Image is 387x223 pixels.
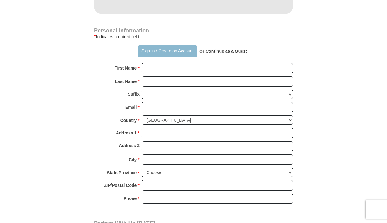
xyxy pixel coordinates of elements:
strong: First Name [115,64,137,72]
div: Indicates required field [94,33,293,40]
strong: Suffix [128,90,140,98]
strong: State/Province [107,168,137,177]
button: Sign In / Create an Account [138,45,197,57]
strong: Country [120,116,137,125]
h4: Personal Information [94,28,293,33]
strong: Last Name [115,77,137,86]
strong: Address 2 [119,141,140,150]
strong: Email [125,103,137,112]
strong: City [129,155,137,164]
strong: Or Continue as a Guest [199,49,247,54]
strong: Address 1 [116,129,137,137]
strong: Phone [124,194,137,203]
strong: ZIP/Postal Code [104,181,137,190]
